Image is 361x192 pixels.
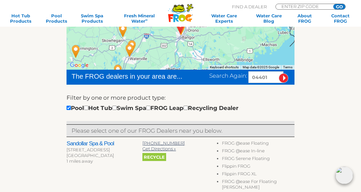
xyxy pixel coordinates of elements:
div: Pool Hot Tub Swim Spa FROG Leap Recycling Dealer [67,104,238,112]
a: Water CareBlog [255,13,283,24]
div: [GEOGRAPHIC_DATA] [67,153,142,158]
a: [PHONE_NUMBER] [142,140,185,146]
img: Google [68,61,90,70]
input: Zip Code Form [281,4,326,9]
div: Sandollar Spa & Pool - 1 miles away. [171,17,192,40]
a: Terms (opens in new tab) [283,65,292,69]
p: Please select one of our FROG Dealers near you below. [72,126,289,135]
span: Search Again: [209,72,247,79]
li: FROG @ease In-line [222,148,294,156]
a: Water CareExperts [201,13,247,24]
li: FROG @ease Floating [222,140,294,148]
p: Find A Dealer [232,4,267,10]
button: Keyboard shortcuts [210,65,239,70]
a: Fresh MineralWater∞ [114,13,165,24]
a: Open this area in Google Maps (opens a new window) [68,61,90,70]
li: Flippin FROG XL [222,171,294,179]
a: ContactFROG [327,13,354,24]
div: Pool Tech Inc - 45 miles away. [119,39,140,62]
a: AboutFROG [291,13,319,24]
div: The FROG dealers in your area are... [72,71,183,81]
input: GO [333,4,345,9]
span: 1 miles away [67,158,93,164]
sup: ∞ [145,18,148,22]
label: Filter by one or more product type: [67,93,166,102]
li: Flippin FROG [222,163,294,171]
a: Get Directions » [142,146,176,151]
span: Recycle [142,153,166,161]
div: Levesque Pools - 42 miles away. [122,35,142,58]
span: Map data ©2025 Google [243,65,279,69]
div: Williamson's Pools - 46 miles away. [113,19,133,42]
h2: Sandollar Spa & Pool [67,140,142,147]
a: Swim SpaProducts [78,13,106,24]
li: FROG Serene Floating [222,156,294,163]
img: openIcon [336,167,353,184]
li: FROG @ease For Floating [PERSON_NAME] [222,179,294,192]
div: Merit Pools & Spas - 62 miles away. [108,59,128,83]
input: Submit [279,73,288,83]
div: [STREET_ADDRESS] [67,147,142,153]
a: Hot TubProducts [7,13,34,24]
div: Coulthards Pools & Spas - 87 miles away. [66,40,86,63]
a: PoolProducts [42,13,70,24]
